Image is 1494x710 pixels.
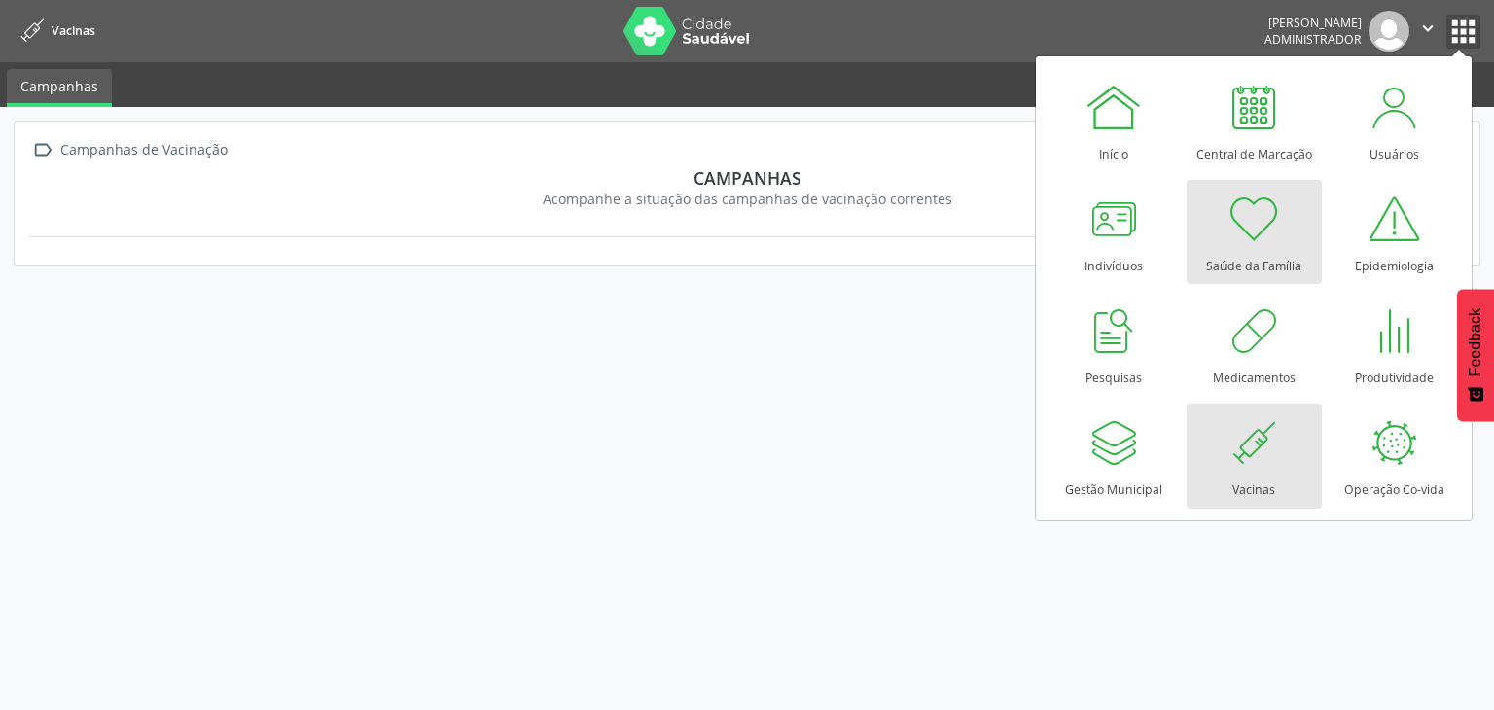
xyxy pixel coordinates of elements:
[1417,18,1439,39] i: 
[1327,292,1462,396] a: Produtividade
[1409,11,1446,52] button: 
[1369,11,1409,52] img: img
[28,135,231,163] a:  Campanhas de Vacinação
[1047,68,1182,172] a: Início
[1187,180,1322,284] a: Saúde da Família
[1047,292,1182,396] a: Pesquisas
[52,22,95,39] span: Vacinas
[1187,68,1322,172] a: Central de Marcação
[1327,404,1462,508] a: Operação Co-vida
[42,189,1452,209] div: Acompanhe a situação das campanhas de vacinação correntes
[1457,289,1494,421] button: Feedback - Mostrar pesquisa
[1467,308,1484,376] span: Feedback
[1264,31,1362,48] span: Administrador
[1047,180,1182,284] a: Indivíduos
[7,69,112,107] a: Campanhas
[1327,180,1462,284] a: Epidemiologia
[28,135,56,163] i: 
[1446,15,1480,49] button: apps
[1187,292,1322,396] a: Medicamentos
[56,135,231,163] div: Campanhas de Vacinação
[1264,15,1362,31] div: [PERSON_NAME]
[14,15,95,47] a: Vacinas
[1047,404,1182,508] a: Gestão Municipal
[1327,68,1462,172] a: Usuários
[42,167,1452,189] div: Campanhas
[1187,404,1322,508] a: Vacinas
